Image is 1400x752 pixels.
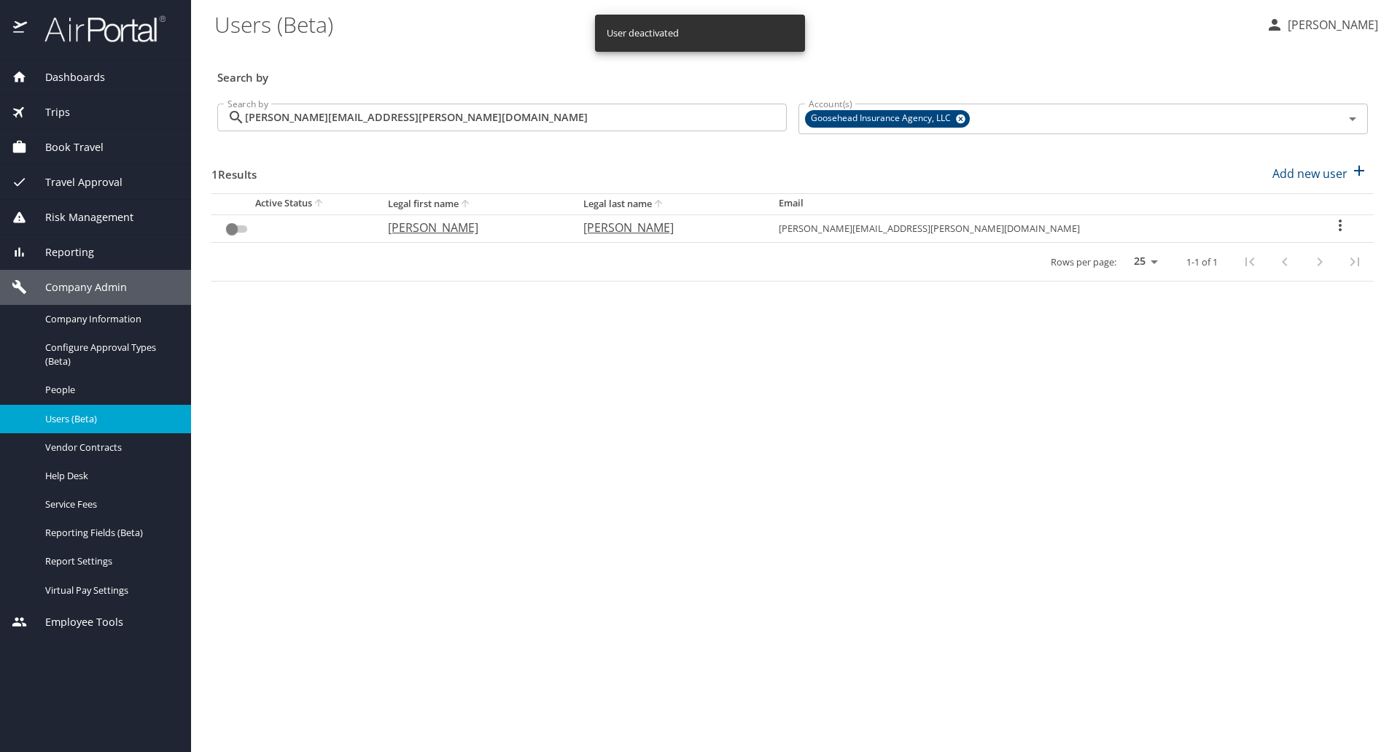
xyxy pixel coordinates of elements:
p: Rows per page: [1051,257,1116,267]
span: Reporting [27,244,94,260]
span: Book Travel [27,139,104,155]
table: User Search Table [211,193,1374,282]
span: Dashboards [27,69,105,85]
select: rows per page [1122,251,1163,273]
th: Active Status [211,193,376,214]
span: Reporting Fields (Beta) [45,526,174,540]
div: User deactivated [607,19,679,47]
input: Search by name or email [245,104,787,131]
img: icon-airportal.png [13,15,28,43]
span: Configure Approval Types (Beta) [45,341,174,368]
span: Vendor Contracts [45,441,174,454]
span: Goosehead Insurance Agency, LLC [805,111,960,126]
p: Add new user [1272,165,1347,182]
button: sort [312,197,327,211]
span: Help Desk [45,469,174,483]
button: sort [652,198,666,212]
span: Company Admin [27,279,127,295]
span: Trips [27,104,70,120]
h1: Users (Beta) [214,1,1254,47]
h3: 1 Results [211,158,257,183]
th: Legal first name [376,193,572,214]
p: [PERSON_NAME] [583,219,750,236]
img: airportal-logo.png [28,15,166,43]
span: Company Information [45,312,174,326]
button: [PERSON_NAME] [1260,12,1384,38]
span: People [45,383,174,397]
span: Virtual Pay Settings [45,584,174,597]
p: 1-1 of 1 [1186,257,1218,267]
th: Legal last name [572,193,767,214]
button: sort [459,198,473,212]
span: Users (Beta) [45,412,174,426]
span: Service Fees [45,497,174,511]
span: Travel Approval [27,174,122,190]
h3: Search by [217,61,1368,86]
span: Report Settings [45,554,174,568]
button: Open [1342,109,1363,129]
th: Email [767,193,1307,214]
span: Employee Tools [27,614,123,630]
p: [PERSON_NAME] [1283,16,1378,34]
p: [PERSON_NAME] [388,219,554,236]
div: Goosehead Insurance Agency, LLC [805,110,970,128]
button: Add new user [1267,158,1374,190]
td: [PERSON_NAME][EMAIL_ADDRESS][PERSON_NAME][DOMAIN_NAME] [767,214,1307,242]
span: Risk Management [27,209,133,225]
